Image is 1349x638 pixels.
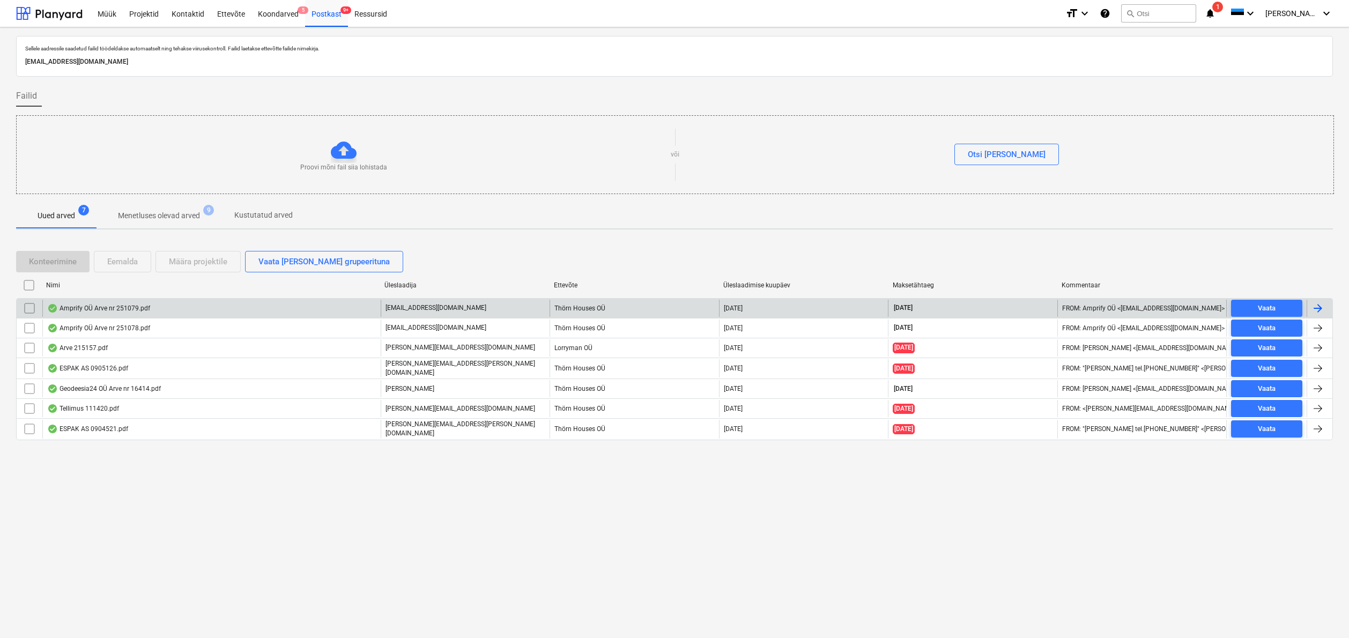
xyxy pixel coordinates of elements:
[47,304,58,313] div: Andmed failist loetud
[47,364,58,373] div: Andmed failist loetud
[1231,300,1302,317] button: Vaata
[386,384,434,394] p: [PERSON_NAME]
[386,420,545,438] p: [PERSON_NAME][EMAIL_ADDRESS][PERSON_NAME][DOMAIN_NAME]
[47,404,58,413] div: Andmed failist loetud
[671,150,679,159] p: või
[893,424,915,434] span: [DATE]
[724,385,743,392] div: [DATE]
[1244,7,1257,20] i: keyboard_arrow_down
[554,281,715,289] div: Ettevõte
[1231,420,1302,437] button: Vaata
[893,404,915,414] span: [DATE]
[203,205,214,216] span: 9
[245,251,403,272] button: Vaata [PERSON_NAME] grupeerituna
[47,344,58,352] div: Andmed failist loetud
[1231,320,1302,337] button: Vaata
[1065,7,1078,20] i: format_size
[1258,302,1276,315] div: Vaata
[1258,423,1276,435] div: Vaata
[386,303,486,313] p: [EMAIL_ADDRESS][DOMAIN_NAME]
[386,323,486,332] p: [EMAIL_ADDRESS][DOMAIN_NAME]
[384,281,545,289] div: Üleslaadija
[1078,7,1091,20] i: keyboard_arrow_down
[47,324,150,332] div: Amprify OÜ Arve nr 251078.pdf
[47,425,58,433] div: Andmed failist loetud
[893,343,915,353] span: [DATE]
[550,339,718,357] div: Lorryman OÜ
[16,115,1334,194] div: Proovi mõni fail siia lohistadavõiOtsi [PERSON_NAME]
[234,210,293,221] p: Kustutatud arved
[724,324,743,332] div: [DATE]
[258,255,390,269] div: Vaata [PERSON_NAME] grupeerituna
[1062,281,1222,289] div: Kommentaar
[25,45,1324,52] p: Sellele aadressile saadetud failid töödeldakse automaatselt ning tehakse viirusekontroll. Failid ...
[386,343,535,352] p: [PERSON_NAME][EMAIL_ADDRESS][DOMAIN_NAME]
[1265,9,1319,18] span: [PERSON_NAME]
[550,380,718,397] div: Thörn Houses OÜ
[47,344,108,352] div: Arve 215157.pdf
[118,210,200,221] p: Menetluses olevad arved
[1258,362,1276,375] div: Vaata
[1258,383,1276,395] div: Vaata
[1258,342,1276,354] div: Vaata
[386,359,545,377] p: [PERSON_NAME][EMAIL_ADDRESS][PERSON_NAME][DOMAIN_NAME]
[724,365,743,372] div: [DATE]
[1258,322,1276,335] div: Vaata
[47,404,119,413] div: Tellimus 111420.pdf
[1320,7,1333,20] i: keyboard_arrow_down
[47,324,58,332] div: Andmed failist loetud
[47,425,128,433] div: ESPAK AS 0904521.pdf
[1205,7,1215,20] i: notifications
[723,281,884,289] div: Üleslaadimise kuupäev
[300,163,387,172] p: Proovi mõni fail siia lohistada
[16,90,37,102] span: Failid
[893,281,1054,289] div: Maksetähtaeg
[893,303,914,313] span: [DATE]
[47,384,161,393] div: Geodeesia24 OÜ Arve nr 16414.pdf
[724,344,743,352] div: [DATE]
[1231,380,1302,397] button: Vaata
[550,359,718,377] div: Thörn Houses OÜ
[550,300,718,317] div: Thörn Houses OÜ
[893,363,915,374] span: [DATE]
[1231,339,1302,357] button: Vaata
[386,404,535,413] p: [PERSON_NAME][EMAIL_ADDRESS][DOMAIN_NAME]
[724,405,743,412] div: [DATE]
[1231,360,1302,377] button: Vaata
[47,364,128,373] div: ESPAK AS 0905126.pdf
[550,320,718,337] div: Thörn Houses OÜ
[38,210,75,221] p: Uued arved
[954,144,1059,165] button: Otsi [PERSON_NAME]
[550,400,718,417] div: Thörn Houses OÜ
[298,6,308,14] span: 5
[1100,7,1110,20] i: Abikeskus
[1126,9,1135,18] span: search
[893,384,914,394] span: [DATE]
[1231,400,1302,417] button: Vaata
[1212,2,1223,12] span: 1
[47,304,150,313] div: Amprify OÜ Arve nr 251079.pdf
[1121,4,1196,23] button: Otsi
[340,6,351,14] span: 9+
[25,56,1324,68] p: [EMAIL_ADDRESS][DOMAIN_NAME]
[550,420,718,438] div: Thörn Houses OÜ
[968,147,1046,161] div: Otsi [PERSON_NAME]
[78,205,89,216] span: 7
[1258,403,1276,415] div: Vaata
[724,425,743,433] div: [DATE]
[724,305,743,312] div: [DATE]
[47,384,58,393] div: Andmed failist loetud
[893,323,914,332] span: [DATE]
[46,281,376,289] div: Nimi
